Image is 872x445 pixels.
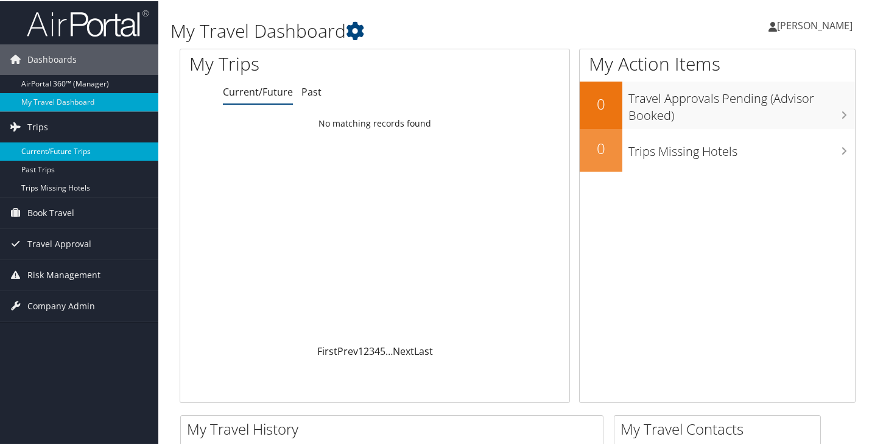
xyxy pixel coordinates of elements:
[223,84,293,97] a: Current/Future
[628,83,855,123] h3: Travel Approvals Pending (Advisor Booked)
[27,259,100,289] span: Risk Management
[27,290,95,320] span: Company Admin
[189,50,398,75] h1: My Trips
[364,343,369,357] a: 2
[369,343,374,357] a: 3
[27,43,77,74] span: Dashboards
[27,111,48,141] span: Trips
[768,6,865,43] a: [PERSON_NAME]
[414,343,433,357] a: Last
[358,343,364,357] a: 1
[380,343,385,357] a: 5
[301,84,322,97] a: Past
[337,343,358,357] a: Prev
[385,343,393,357] span: …
[580,128,855,170] a: 0Trips Missing Hotels
[180,111,569,133] td: No matching records found
[27,197,74,227] span: Book Travel
[27,228,91,258] span: Travel Approval
[580,137,622,158] h2: 0
[171,17,633,43] h1: My Travel Dashboard
[777,18,853,31] span: [PERSON_NAME]
[580,50,855,75] h1: My Action Items
[374,343,380,357] a: 4
[580,93,622,113] h2: 0
[27,8,149,37] img: airportal-logo.png
[317,343,337,357] a: First
[580,80,855,127] a: 0Travel Approvals Pending (Advisor Booked)
[393,343,414,357] a: Next
[621,418,820,438] h2: My Travel Contacts
[628,136,855,159] h3: Trips Missing Hotels
[187,418,603,438] h2: My Travel History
